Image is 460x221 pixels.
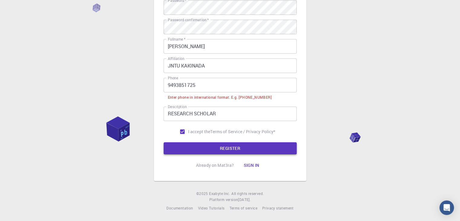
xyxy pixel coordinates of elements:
[166,206,193,210] span: Documentation
[198,205,224,211] a: Video Tutorials
[238,197,251,203] a: [DATE].
[209,191,230,196] span: Exabyte Inc.
[238,197,251,202] span: [DATE] .
[168,37,185,42] label: Fullname
[229,206,257,210] span: Terms of service
[231,191,264,197] span: All rights reserved.
[229,205,257,211] a: Terms of service
[262,206,294,210] span: Privacy statement
[198,206,224,210] span: Video Tutorials
[262,205,294,211] a: Privacy statement
[210,129,275,135] a: Terms of Service / Privacy Policy*
[239,159,264,171] button: Sign in
[210,129,275,135] p: Terms of Service / Privacy Policy *
[168,56,184,61] label: Affiliation
[209,191,230,197] a: Exabyte Inc.
[188,129,210,135] span: I accept the
[209,197,238,203] span: Platform version
[168,104,187,109] label: Description
[196,191,209,197] span: © 2025
[166,205,193,211] a: Documentation
[164,142,297,154] button: REGISTER
[168,75,178,81] label: Phone
[168,94,272,101] div: Enter phone in international format. E.g. [PHONE_NUMBER]
[439,200,454,215] div: Open Intercom Messenger
[196,162,234,168] p: Already on Mat3ra?
[168,17,209,22] label: Password confirmation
